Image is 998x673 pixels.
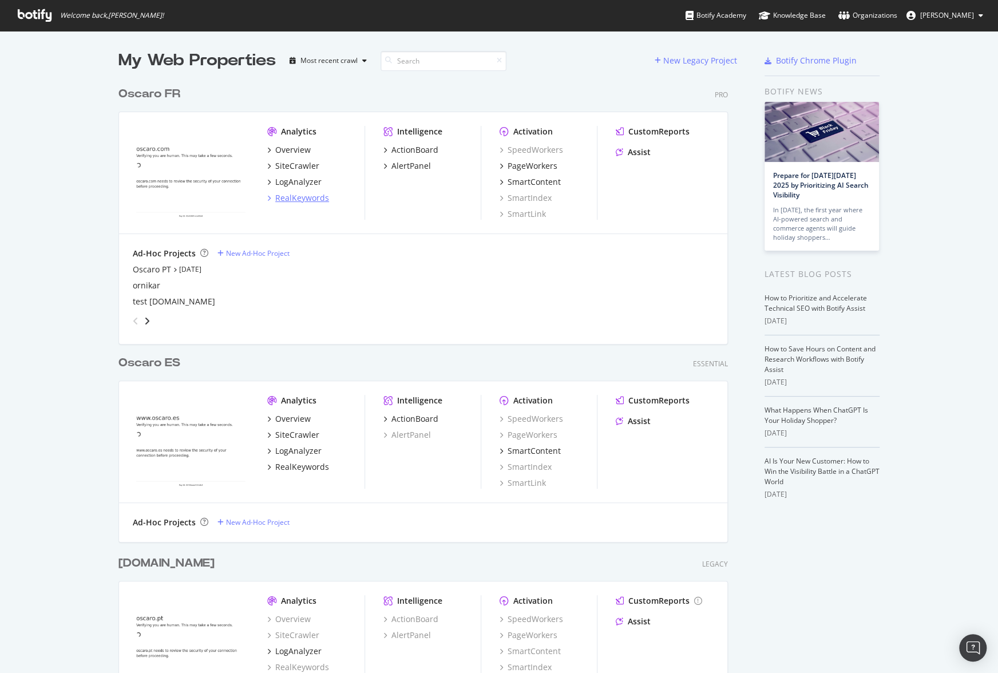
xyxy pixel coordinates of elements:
[500,477,546,489] a: SmartLink
[391,144,438,156] div: ActionBoard
[920,10,974,20] span: Brunel Dimitri
[897,6,992,25] button: [PERSON_NAME]
[765,55,857,66] a: Botify Chrome Plugin
[133,280,160,291] a: ornikar
[118,355,185,371] a: Oscaro ES
[500,630,557,641] a: PageWorkers
[715,90,728,100] div: Pro
[267,429,319,441] a: SiteCrawler
[118,355,180,371] div: Oscaro ES
[773,171,869,200] a: Prepare for [DATE][DATE] 2025 by Prioritizing AI Search Visibility
[397,595,442,607] div: Intelligence
[628,595,690,607] div: CustomReports
[513,595,553,607] div: Activation
[267,630,319,641] a: SiteCrawler
[383,613,438,625] a: ActionBoard
[267,144,311,156] a: Overview
[267,461,329,473] a: RealKeywords
[118,555,219,572] a: [DOMAIN_NAME]
[500,445,561,457] a: SmartContent
[500,413,563,425] a: SpeedWorkers
[616,395,690,406] a: CustomReports
[628,147,651,158] div: Assist
[663,55,737,66] div: New Legacy Project
[500,144,563,156] a: SpeedWorkers
[765,85,880,98] div: Botify news
[616,126,690,137] a: CustomReports
[628,616,651,627] div: Assist
[500,646,561,657] a: SmartContent
[655,52,737,70] button: New Legacy Project
[267,192,329,204] a: RealKeywords
[275,445,322,457] div: LogAnalyzer
[500,662,552,673] a: SmartIndex
[765,316,880,326] div: [DATE]
[628,395,690,406] div: CustomReports
[281,395,316,406] div: Analytics
[300,57,358,64] div: Most recent crawl
[133,517,196,528] div: Ad-Hoc Projects
[275,192,329,204] div: RealKeywords
[500,192,552,204] a: SmartIndex
[391,160,431,172] div: AlertPanel
[267,160,319,172] a: SiteCrawler
[118,86,180,102] div: Oscaro FR
[773,205,870,242] div: In [DATE], the first year where AI-powered search and commerce agents will guide holiday shoppers…
[508,176,561,188] div: SmartContent
[686,10,746,21] div: Botify Academy
[275,413,311,425] div: Overview
[765,405,868,425] a: What Happens When ChatGPT Is Your Holiday Shopper?
[702,559,728,569] div: Legacy
[267,646,322,657] a: LogAnalyzer
[765,268,880,280] div: Latest Blog Posts
[267,662,329,673] a: RealKeywords
[217,517,290,527] a: New Ad-Hoc Project
[275,160,319,172] div: SiteCrawler
[500,208,546,220] a: SmartLink
[133,126,249,219] img: Oscaro.com
[776,55,857,66] div: Botify Chrome Plugin
[513,126,553,137] div: Activation
[267,613,311,625] a: Overview
[628,126,690,137] div: CustomReports
[217,248,290,258] a: New Ad-Hoc Project
[383,630,431,641] div: AlertPanel
[226,517,290,527] div: New Ad-Hoc Project
[765,102,879,162] img: Prepare for Black Friday 2025 by Prioritizing AI Search Visibility
[381,51,506,71] input: Search
[281,126,316,137] div: Analytics
[275,461,329,473] div: RealKeywords
[765,377,880,387] div: [DATE]
[133,264,171,275] a: Oscaro PT
[275,429,319,441] div: SiteCrawler
[693,359,728,369] div: Essential
[765,456,880,486] a: AI Is Your New Customer: How to Win the Visibility Battle in a ChatGPT World
[500,613,563,625] div: SpeedWorkers
[500,176,561,188] a: SmartContent
[765,428,880,438] div: [DATE]
[616,415,651,427] a: Assist
[959,634,987,662] div: Open Intercom Messenger
[508,445,561,457] div: SmartContent
[391,413,438,425] div: ActionBoard
[383,429,431,441] a: AlertPanel
[267,413,311,425] a: Overview
[500,461,552,473] a: SmartIndex
[383,160,431,172] a: AlertPanel
[133,296,215,307] a: test [DOMAIN_NAME]
[616,595,702,607] a: CustomReports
